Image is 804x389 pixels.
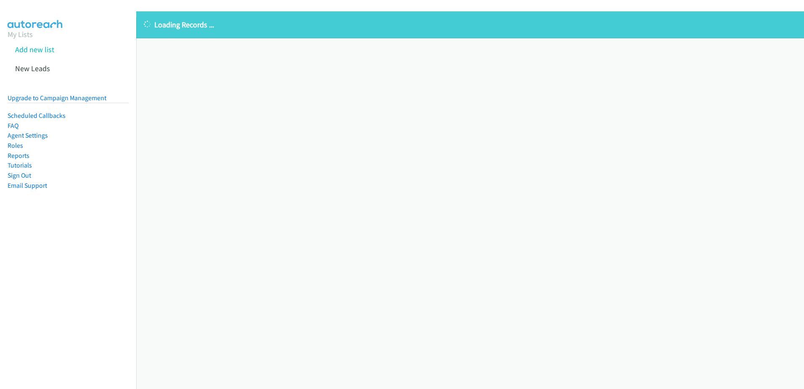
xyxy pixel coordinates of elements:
a: Email Support [8,181,47,189]
a: Reports [8,152,29,160]
a: Add new list [15,45,54,54]
a: New Leads [15,64,50,73]
a: Tutorials [8,161,32,169]
a: Upgrade to Campaign Management [8,94,106,102]
a: My Lists [8,29,33,39]
a: Sign Out [8,171,31,179]
p: Loading Records ... [144,19,796,30]
a: Roles [8,141,23,149]
a: FAQ [8,122,19,130]
a: Agent Settings [8,131,48,139]
a: Scheduled Callbacks [8,112,66,120]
